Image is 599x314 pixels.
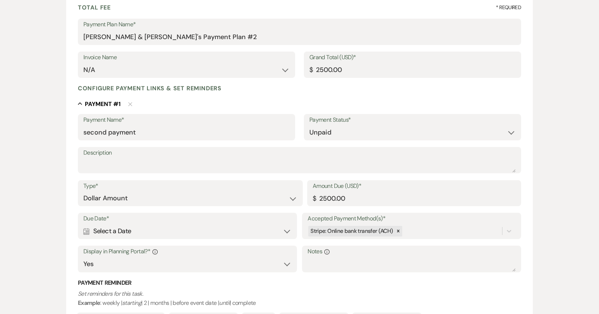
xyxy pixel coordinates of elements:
label: Description [83,148,516,158]
span: Stripe: Online bank transfer (ACH) [310,227,393,235]
label: Notes [308,246,516,257]
button: Payment #1 [78,100,121,107]
b: Example [78,299,101,307]
label: Payment Status* [309,115,516,125]
label: Grand Total (USD)* [309,52,516,63]
div: $ [309,65,313,75]
span: * Required [496,4,521,11]
div: Select a Date [83,224,291,238]
h5: Payment # 1 [85,100,121,108]
i: starting [122,299,141,307]
label: Payment Name* [83,115,290,125]
label: Display in Planning Portal?* [83,246,291,257]
h3: Payment Reminder [78,279,521,287]
p: : weekly | | 2 | months | before event date | | complete [78,289,521,308]
label: Amount Due (USD)* [313,181,516,192]
i: Set reminders for this task. [78,290,143,298]
label: Type* [83,181,297,192]
label: Payment Plan Name* [83,19,516,30]
label: Accepted Payment Method(s)* [308,213,516,224]
i: until [219,299,230,307]
h4: Total Fee [78,4,111,11]
div: $ [313,194,316,204]
label: Invoice Name [83,52,290,63]
label: Due Date* [83,213,291,224]
h4: Configure payment links & set reminders [78,84,222,92]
